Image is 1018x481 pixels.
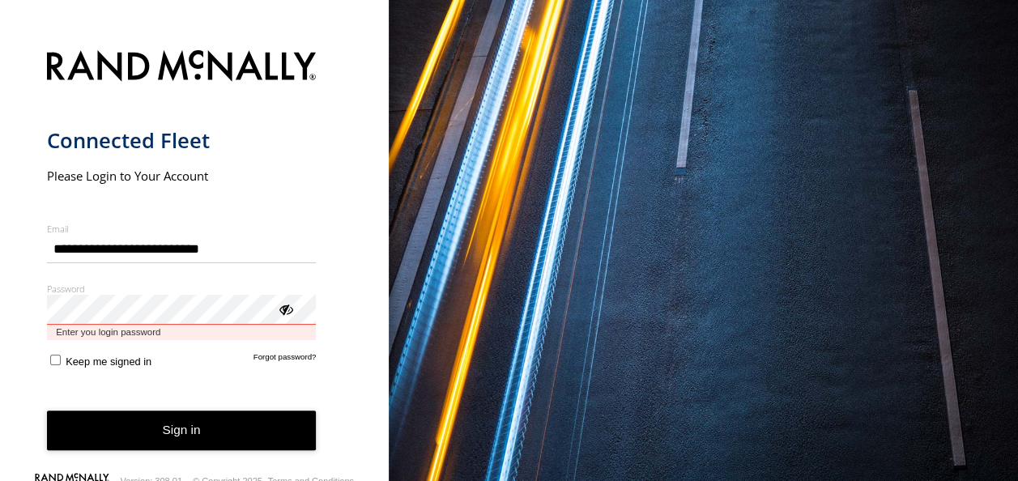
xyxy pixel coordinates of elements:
input: Keep me signed in [50,355,61,365]
label: Email [47,223,317,235]
span: Enter you login password [47,325,317,340]
button: Sign in [47,411,317,450]
div: ViewPassword [277,300,293,317]
h2: Please Login to Your Account [47,168,317,184]
img: Rand McNally [47,47,317,88]
h1: Connected Fleet [47,127,317,154]
form: main [47,40,343,476]
a: Forgot password? [253,352,317,368]
label: Password [47,283,317,295]
span: Keep me signed in [66,355,151,368]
